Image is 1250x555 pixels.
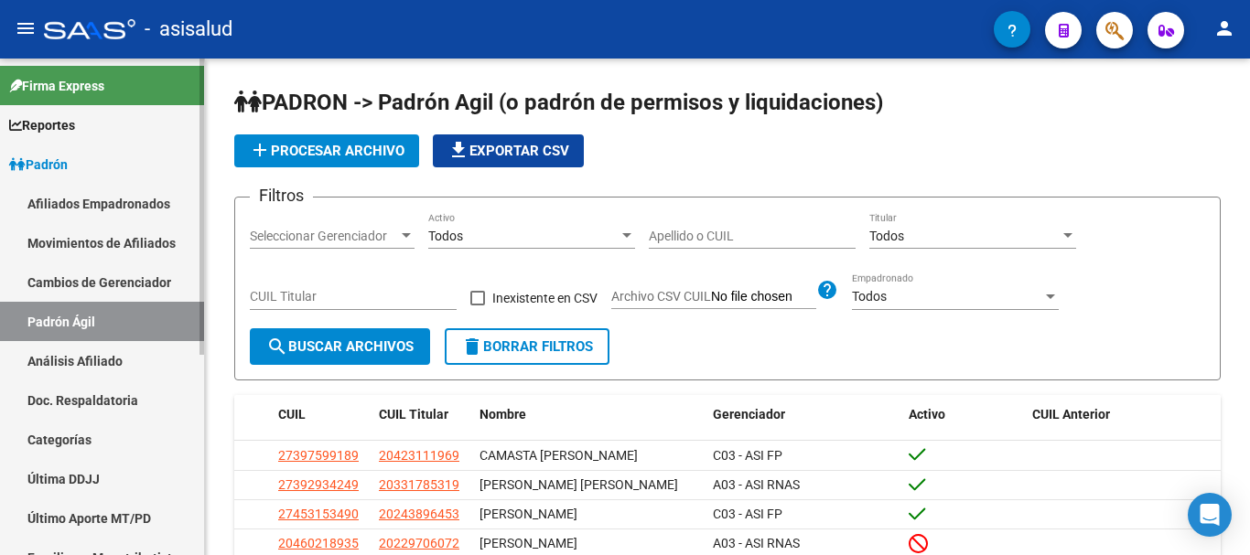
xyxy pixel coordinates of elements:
[713,507,782,521] span: C03 - ASI FP
[428,229,463,243] span: Todos
[278,448,359,463] span: 27397599189
[901,395,1025,434] datatable-header-cell: Activo
[372,395,472,434] datatable-header-cell: CUIL Titular
[234,90,883,115] span: PADRON -> Padrón Agil (o padrón de permisos y liquidaciones)
[1213,17,1235,39] mat-icon: person
[278,536,359,550] span: 20460218935
[145,9,232,49] span: - asisalud
[480,407,526,422] span: Nombre
[379,477,459,492] span: 20331785319
[909,407,945,422] span: Activo
[713,536,800,550] span: A03 - ASI RNAS
[379,448,459,463] span: 20423111969
[869,229,904,243] span: Todos
[816,279,838,301] mat-icon: help
[447,139,469,161] mat-icon: file_download
[480,448,638,463] span: CAMASTA [PERSON_NAME]
[278,507,359,521] span: 27453153490
[271,395,372,434] datatable-header-cell: CUIL
[234,134,419,167] button: Procesar archivo
[480,536,577,550] span: [PERSON_NAME]
[9,76,104,96] span: Firma Express
[447,143,569,159] span: Exportar CSV
[852,289,887,304] span: Todos
[278,477,359,492] span: 27392934249
[1032,407,1110,422] span: CUIL Anterior
[492,287,598,309] span: Inexistente en CSV
[249,143,404,159] span: Procesar archivo
[250,229,398,244] span: Seleccionar Gerenciador
[250,328,430,365] button: Buscar Archivos
[711,289,816,305] input: Archivo CSV CUIL
[445,328,609,365] button: Borrar Filtros
[278,407,306,422] span: CUIL
[15,17,37,39] mat-icon: menu
[9,115,75,135] span: Reportes
[480,507,577,521] span: [PERSON_NAME]
[249,139,271,161] mat-icon: add
[266,338,414,355] span: Buscar Archivos
[611,289,711,304] span: Archivo CSV CUIL
[1188,493,1232,537] div: Open Intercom Messenger
[706,395,902,434] datatable-header-cell: Gerenciador
[461,336,483,358] mat-icon: delete
[472,395,706,434] datatable-header-cell: Nombre
[713,407,785,422] span: Gerenciador
[266,336,288,358] mat-icon: search
[433,134,584,167] button: Exportar CSV
[379,536,459,550] span: 20229706072
[1025,395,1222,434] datatable-header-cell: CUIL Anterior
[713,448,782,463] span: C03 - ASI FP
[379,507,459,521] span: 20243896453
[480,477,678,492] span: [PERSON_NAME] [PERSON_NAME]
[461,338,593,355] span: Borrar Filtros
[250,183,313,208] h3: Filtros
[379,407,448,422] span: CUIL Titular
[713,477,800,492] span: A03 - ASI RNAS
[9,155,68,175] span: Padrón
